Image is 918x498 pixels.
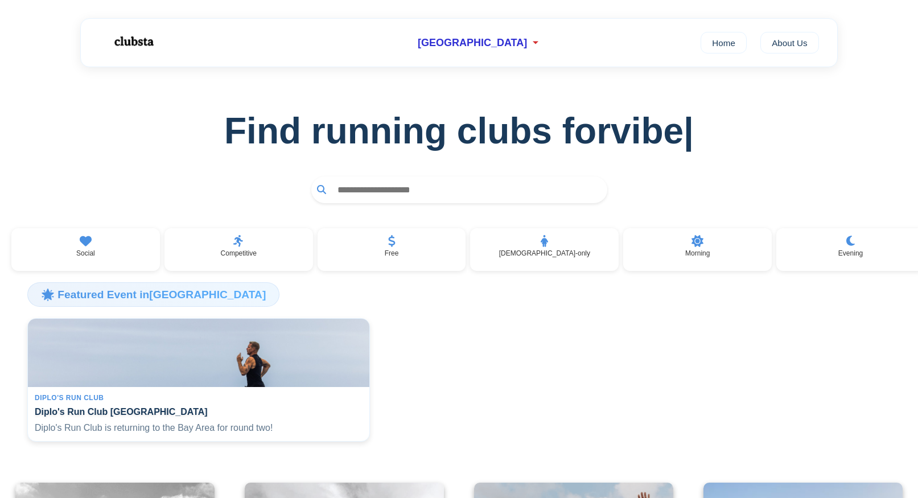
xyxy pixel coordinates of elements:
[760,32,819,53] a: About Us
[18,110,900,152] h1: Find running clubs for
[76,249,95,257] p: Social
[35,406,363,417] h4: Diplo's Run Club [GEOGRAPHIC_DATA]
[35,422,363,434] p: Diplo's Run Club is returning to the Bay Area for round two!
[99,27,167,56] img: Logo
[385,249,399,257] p: Free
[35,394,363,402] div: Diplo's Run Club
[838,249,863,257] p: Evening
[701,32,747,53] a: Home
[611,110,694,152] span: vibe
[221,249,257,257] p: Competitive
[27,282,279,306] h3: 🌟 Featured Event in [GEOGRAPHIC_DATA]
[499,249,590,257] p: [DEMOGRAPHIC_DATA]-only
[28,319,369,387] img: Diplo's Run Club San Francisco
[684,110,694,151] span: |
[418,37,527,49] span: [GEOGRAPHIC_DATA]
[685,249,710,257] p: Morning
